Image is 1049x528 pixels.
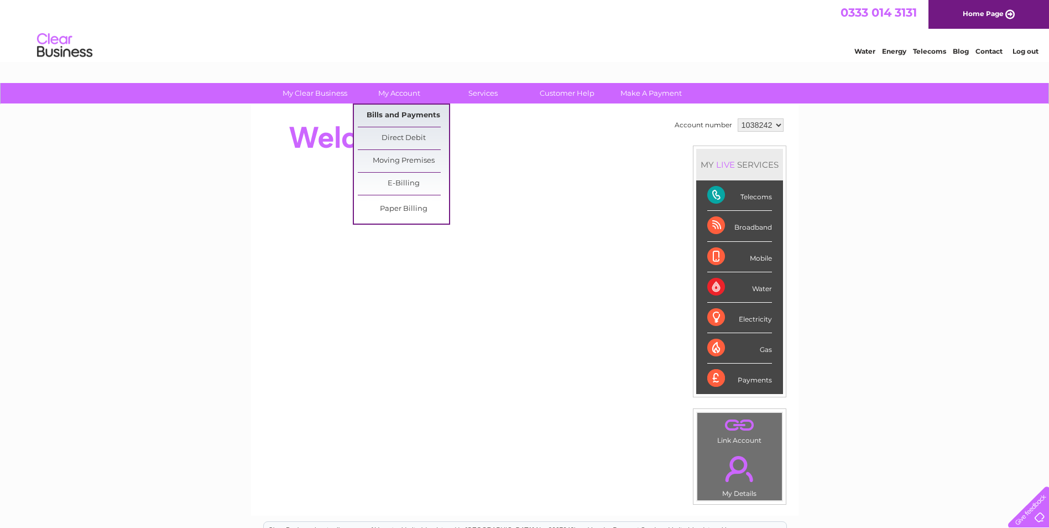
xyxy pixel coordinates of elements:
[707,211,772,241] div: Broadband
[700,416,779,435] a: .
[707,333,772,364] div: Gas
[913,47,946,55] a: Telecoms
[707,272,772,303] div: Water
[707,242,772,272] div: Mobile
[697,412,782,447] td: Link Account
[269,83,361,103] a: My Clear Business
[606,83,697,103] a: Make A Payment
[521,83,613,103] a: Customer Help
[882,47,906,55] a: Energy
[672,116,735,134] td: Account number
[437,83,529,103] a: Services
[358,127,449,149] a: Direct Debit
[707,364,772,394] div: Payments
[264,6,786,54] div: Clear Business is a trading name of Verastar Limited (registered in [GEOGRAPHIC_DATA] No. 3667643...
[696,149,783,180] div: MY SERVICES
[975,47,1003,55] a: Contact
[953,47,969,55] a: Blog
[358,198,449,220] a: Paper Billing
[358,150,449,172] a: Moving Premises
[353,83,445,103] a: My Account
[707,180,772,211] div: Telecoms
[841,6,917,19] a: 0333 014 3131
[707,303,772,333] div: Electricity
[1013,47,1038,55] a: Log out
[36,29,93,63] img: logo.png
[714,159,737,170] div: LIVE
[854,47,875,55] a: Water
[700,449,779,488] a: .
[358,173,449,195] a: E-Billing
[358,105,449,127] a: Bills and Payments
[697,447,782,501] td: My Details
